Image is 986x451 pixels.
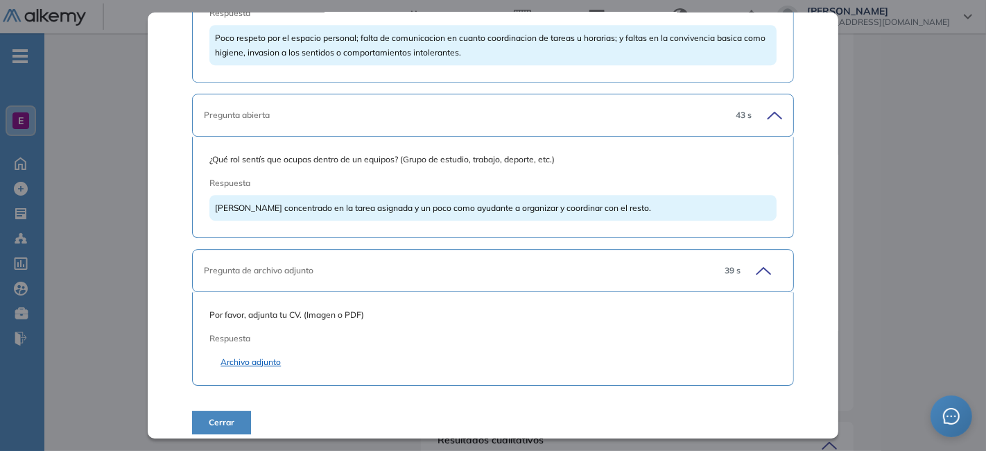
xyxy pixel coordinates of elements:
span: Poco respeto por el espacio personal; falta de comunicacion en cuanto coordinacion de tareas u ho... [215,33,766,58]
span: 43 s [736,109,752,121]
button: Cerrar [192,411,251,434]
div: Pregunta de archivo adjunto [204,264,713,277]
span: Respuesta [209,177,720,189]
span: Respuesta [209,7,720,19]
div: Pregunta abierta [204,109,724,121]
span: message [942,407,960,425]
span: Respuesta [209,332,720,345]
a: Archivo adjunto [220,356,765,368]
span: Cerrar [209,416,234,429]
span: Por favor, adjunta tu CV. (Imagen o PDF) [209,309,776,321]
span: ¿Qué rol sentís que ocupas dentro de un equipos? (Grupo de estudio, trabajo, deporte, etc.) [209,153,776,166]
span: [PERSON_NAME] concentrado en la tarea asignada y un poco como ayudante a organizar y coordinar co... [215,203,651,213]
span: 39 s [725,264,741,277]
